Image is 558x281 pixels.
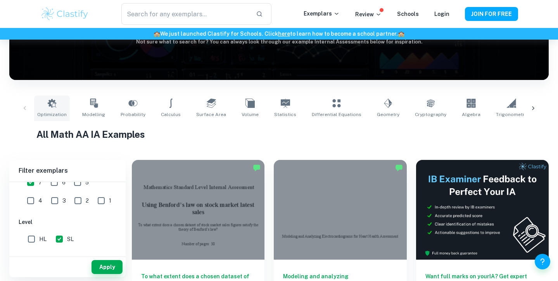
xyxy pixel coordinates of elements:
[398,31,404,37] span: 🏫
[38,196,42,205] span: 4
[462,111,480,118] span: Algebra
[109,196,111,205] span: 1
[39,235,47,243] span: HL
[37,111,67,118] span: Optimization
[121,111,145,118] span: Probability
[377,111,399,118] span: Geometry
[9,160,126,182] h6: Filter exemplars
[19,218,116,226] h6: Level
[62,196,66,205] span: 3
[62,178,66,187] span: 6
[278,31,290,37] a: here
[496,111,527,118] span: Trigonometry
[312,111,361,118] span: Differential Equations
[196,111,226,118] span: Surface Area
[415,111,446,118] span: Cryptography
[465,7,518,21] button: JOIN FOR FREE
[121,3,249,25] input: Search for any exemplars...
[274,111,296,118] span: Statistics
[304,9,340,18] p: Exemplars
[9,38,549,46] h6: Not sure what to search for? You can always look through our example Internal Assessments below f...
[253,164,261,172] img: Marked
[395,164,403,172] img: Marked
[434,11,449,17] a: Login
[2,29,556,38] h6: We just launched Clastify for Schools. Click to learn how to become a school partner.
[397,11,419,17] a: Schools
[535,254,550,269] button: Help and Feedback
[416,160,549,260] img: Thumbnail
[82,111,105,118] span: Modelling
[355,10,382,19] p: Review
[154,31,160,37] span: 🏫
[40,6,90,22] img: Clastify logo
[67,235,74,243] span: SL
[242,111,259,118] span: Volume
[161,111,181,118] span: Calculus
[85,178,89,187] span: 5
[36,127,522,141] h1: All Math AA IA Examples
[86,196,89,205] span: 2
[38,178,42,187] span: 7
[92,260,123,274] button: Apply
